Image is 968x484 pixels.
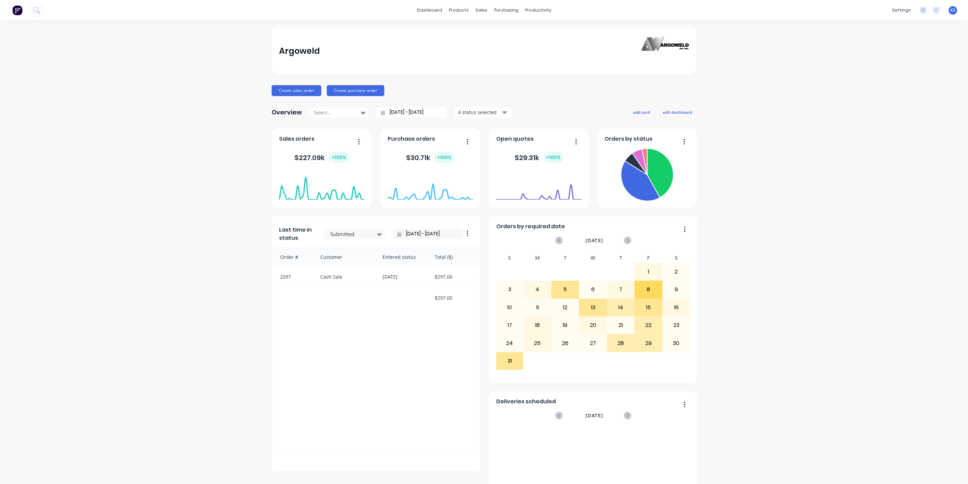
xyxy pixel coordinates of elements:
[272,85,321,96] button: Create sales order
[491,5,522,15] div: purchasing
[579,299,607,316] div: 13
[446,5,472,15] div: products
[641,37,689,65] img: Argoweld
[524,299,551,316] div: 11
[522,5,555,15] div: productivity
[414,5,446,15] a: dashboard
[635,317,662,334] div: 22
[496,281,523,298] div: 3
[496,253,524,263] div: S
[428,287,480,308] div: $297.00
[434,152,454,163] div: + 100 %
[272,248,313,266] div: Order #
[635,281,662,298] div: 8
[294,152,349,163] div: $ 227.09k
[579,253,607,263] div: W
[552,281,579,298] div: 5
[279,226,316,242] span: Last time in status
[658,108,696,116] button: edit dashboard
[635,299,662,316] div: 15
[428,266,480,287] div: $297.00
[552,317,579,334] div: 19
[663,317,690,334] div: 23
[496,353,523,370] div: 31
[496,317,523,334] div: 17
[585,412,603,419] span: [DATE]
[607,317,634,334] div: 21
[663,299,690,316] div: 16
[401,229,460,239] input: Filter by date
[634,253,662,263] div: F
[376,266,428,287] div: [DATE]
[551,253,579,263] div: T
[458,109,501,116] div: 4 status selected
[279,135,314,143] span: Sales orders
[607,334,634,352] div: 28
[313,266,376,287] div: Cash Sale
[524,281,551,298] div: 4
[313,248,376,266] div: Customer
[428,248,480,266] div: Total ($)
[604,135,652,143] span: Orders by status
[524,317,551,334] div: 18
[635,263,662,280] div: 1
[663,281,690,298] div: 9
[496,299,523,316] div: 10
[635,334,662,352] div: 29
[662,253,690,263] div: S
[663,334,690,352] div: 30
[523,253,551,263] div: M
[552,334,579,352] div: 26
[579,317,607,334] div: 20
[663,263,690,280] div: 2
[496,334,523,352] div: 24
[272,106,302,119] div: Overview
[406,152,454,163] div: $ 30.71k
[454,107,512,118] button: 4 status selected
[272,266,313,287] div: 2597
[607,253,635,263] div: T
[279,44,320,58] div: Argoweld
[496,135,534,143] span: Open quotes
[327,85,384,96] button: Create purchase order
[496,397,556,406] span: Deliveries scheduled
[472,5,491,15] div: sales
[579,281,607,298] div: 6
[524,334,551,352] div: 25
[889,5,914,15] div: settings
[607,299,634,316] div: 14
[607,281,634,298] div: 7
[950,7,955,13] span: KS
[329,152,349,163] div: + 100 %
[388,135,435,143] span: Purchase orders
[579,334,607,352] div: 27
[585,237,603,244] span: [DATE]
[12,5,22,15] img: Factory
[376,248,428,266] div: Entered status
[543,152,563,163] div: + 100 %
[552,299,579,316] div: 12
[515,152,563,163] div: $ 29.31k
[629,108,654,116] button: add card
